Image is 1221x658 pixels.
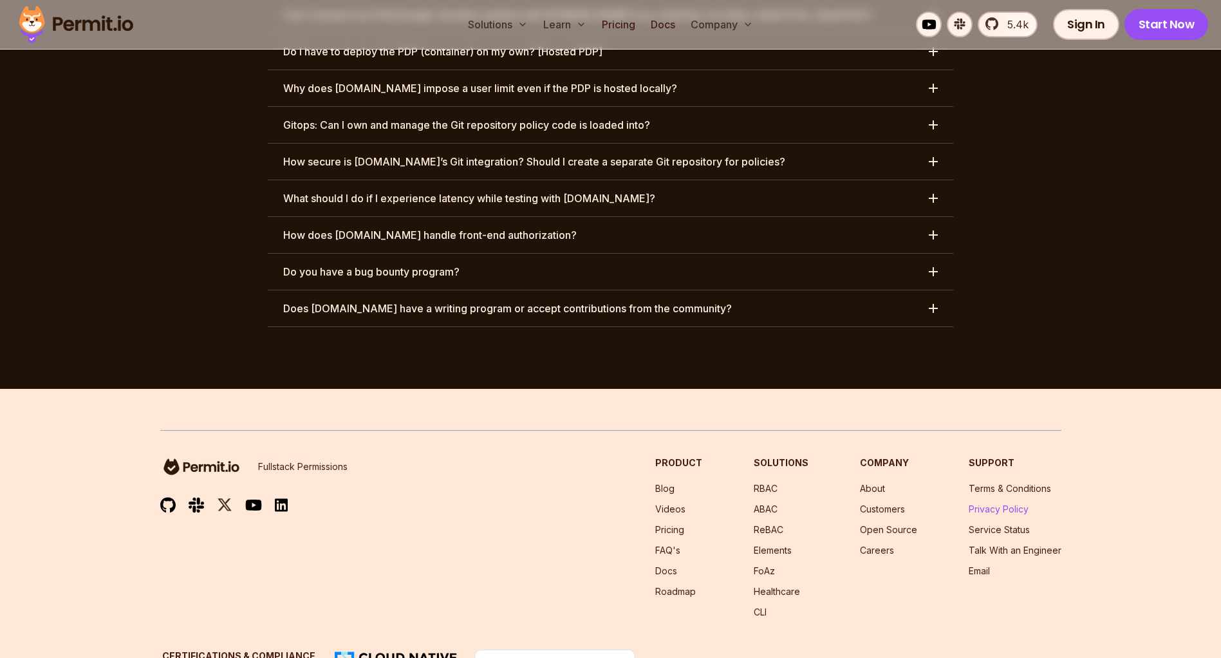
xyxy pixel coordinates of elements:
[189,496,204,514] img: slack
[283,154,785,169] h3: How secure is [DOMAIN_NAME]’s Git integration? Should I create a separate Git repository for poli...
[463,12,533,37] button: Solutions
[655,586,696,597] a: Roadmap
[1124,9,1209,40] a: Start Now
[268,70,953,106] button: Why does [DOMAIN_NAME] impose a user limit even if the PDP is hosted locally?
[283,117,650,133] h3: Gitops: Can I own and manage the Git repository policy code is loaded into?
[969,483,1051,494] a: Terms & Conditions
[655,545,680,556] a: FAQ's
[655,483,675,494] a: Blog
[969,456,1061,469] h3: Support
[268,180,953,216] button: What should I do if I experience latency while testing with [DOMAIN_NAME]?
[283,227,577,243] h3: How does [DOMAIN_NAME] handle front-end authorization?
[275,498,288,512] img: linkedin
[969,565,990,576] a: Email
[685,12,758,37] button: Company
[217,497,232,513] img: twitter
[655,565,677,576] a: Docs
[754,456,808,469] h3: Solutions
[283,191,655,206] h3: What should I do if I experience latency while testing with [DOMAIN_NAME]?
[1053,9,1119,40] a: Sign In
[978,12,1038,37] a: 5.4k
[860,524,917,535] a: Open Source
[754,565,775,576] a: FoAz
[268,254,953,290] button: Do you have a bug bounty program?
[268,107,953,143] button: Gitops: Can I own and manage the Git repository policy code is loaded into?
[160,456,243,477] img: logo
[268,290,953,326] button: Does [DOMAIN_NAME] have a writing program or accept contributions from the community?
[754,483,778,494] a: RBAC
[754,606,767,617] a: CLI
[258,460,348,473] p: Fullstack Permissions
[283,80,677,96] h3: Why does [DOMAIN_NAME] impose a user limit even if the PDP is hosted locally?
[245,498,262,512] img: youtube
[754,503,778,514] a: ABAC
[13,3,139,46] img: Permit logo
[597,12,640,37] a: Pricing
[268,217,953,253] button: How does [DOMAIN_NAME] handle front-end authorization?
[860,503,905,514] a: Customers
[268,144,953,180] button: How secure is [DOMAIN_NAME]’s Git integration? Should I create a separate Git repository for poli...
[860,456,917,469] h3: Company
[655,456,702,469] h3: Product
[1000,17,1029,32] span: 5.4k
[969,524,1030,535] a: Service Status
[283,264,460,279] h3: Do you have a bug bounty program?
[160,497,176,513] img: github
[268,33,953,70] button: Do I have to deploy the PDP (container) on my own? [Hosted PDP]
[754,545,792,556] a: Elements
[655,503,685,514] a: Videos
[283,301,732,316] h3: Does [DOMAIN_NAME] have a writing program or accept contributions from the community?
[283,44,602,59] h3: Do I have to deploy the PDP (container) on my own? [Hosted PDP]
[754,586,800,597] a: Healthcare
[655,524,684,535] a: Pricing
[860,483,885,494] a: About
[969,545,1061,556] a: Talk With an Engineer
[969,503,1029,514] a: Privacy Policy
[754,524,783,535] a: ReBAC
[646,12,680,37] a: Docs
[860,545,894,556] a: Careers
[538,12,592,37] button: Learn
